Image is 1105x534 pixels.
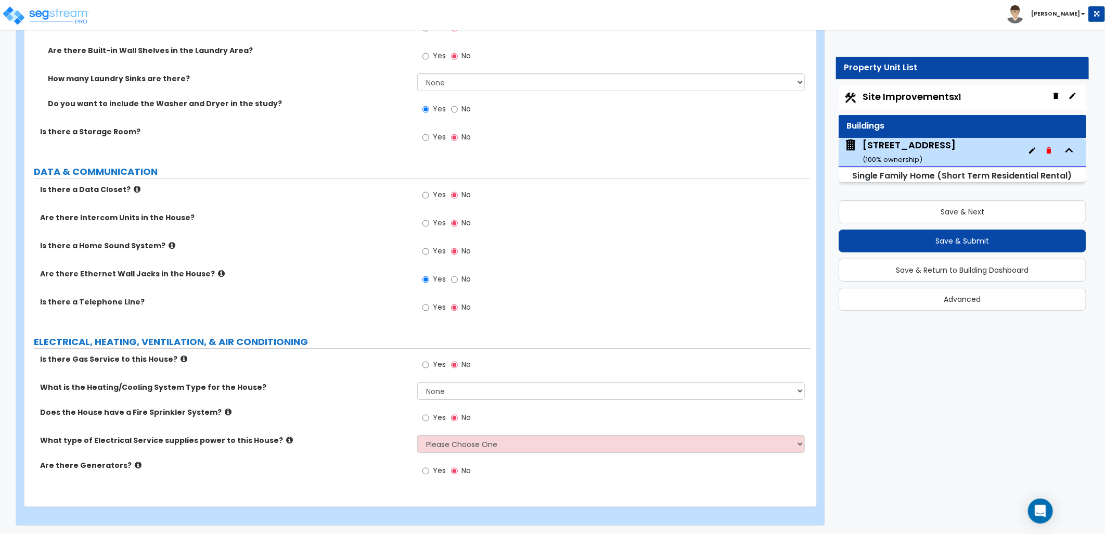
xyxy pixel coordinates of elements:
[433,132,446,142] span: Yes
[225,408,232,416] i: click for more info!
[1006,5,1024,23] img: avatar.png
[839,288,1086,311] button: Advanced
[433,246,446,256] span: Yes
[40,126,409,137] label: Is there a Storage Room?
[461,104,471,114] span: No
[40,354,409,364] label: Is there Gas Service to this House?
[461,218,471,228] span: No
[844,62,1081,74] div: Property Unit List
[1031,10,1080,18] b: [PERSON_NAME]
[422,104,429,115] input: Yes
[433,22,446,33] span: Yes
[451,132,458,143] input: No
[954,92,961,103] small: x1
[461,132,471,142] span: No
[852,170,1072,182] small: Single Family Home (Short Term Residential Rental)
[422,50,429,62] input: Yes
[40,184,409,195] label: Is there a Data Closet?
[48,45,409,56] label: Are there Built-in Wall Shelves in the Laundry Area?
[422,359,429,371] input: Yes
[181,355,187,363] i: click for more info!
[40,435,409,446] label: What type of Electrical Service supplies power to this House?
[433,412,446,423] span: Yes
[863,90,961,103] span: Site Improvements
[135,461,142,469] i: click for more info!
[844,138,956,165] span: 289 S Shore Dr
[40,407,409,417] label: Does the House have a Fire Sprinkler System?
[134,185,140,193] i: click for more info!
[34,335,810,349] label: ELECTRICAL, HEATING, VENTILATION, & AIR CONDITIONING
[461,302,471,312] span: No
[839,259,1086,282] button: Save & Return to Building Dashboard
[863,138,956,165] div: [STREET_ADDRESS]
[422,274,429,285] input: Yes
[2,5,90,26] img: logo_pro_r.png
[433,302,446,312] span: Yes
[40,382,409,392] label: What is the Heating/Cooling System Type for the House?
[844,138,857,152] img: building.svg
[846,120,1078,132] div: Buildings
[433,218,446,228] span: Yes
[451,246,458,257] input: No
[451,359,458,371] input: No
[1028,499,1053,524] div: Open Intercom Messenger
[48,73,409,84] label: How many Laundry Sinks are there?
[863,155,922,164] small: ( 100 % ownership)
[40,240,409,251] label: Is there a Home Sound System?
[461,22,471,33] span: No
[451,412,458,424] input: No
[48,98,409,109] label: Do you want to include the Washer and Dryer in the study?
[433,104,446,114] span: Yes
[169,241,175,249] i: click for more info!
[461,412,471,423] span: No
[218,270,225,277] i: click for more info!
[451,104,458,115] input: No
[40,297,409,307] label: Is there a Telephone Line?
[461,50,471,61] span: No
[844,91,857,105] img: Construction.png
[461,246,471,256] span: No
[433,50,446,61] span: Yes
[433,465,446,476] span: Yes
[451,465,458,477] input: No
[40,460,409,471] label: Are there Generators?
[40,212,409,223] label: Are there Intercom Units in the House?
[461,465,471,476] span: No
[461,274,471,284] span: No
[422,302,429,313] input: Yes
[40,269,409,279] label: Are there Ethernet Wall Jacks in the House?
[433,189,446,200] span: Yes
[451,50,458,62] input: No
[422,132,429,143] input: Yes
[422,412,429,424] input: Yes
[286,436,293,444] i: click for more info!
[839,230,1086,252] button: Save & Submit
[451,302,458,313] input: No
[839,200,1086,223] button: Save & Next
[422,246,429,257] input: Yes
[34,165,810,179] label: DATA & COMMUNICATION
[451,189,458,201] input: No
[422,218,429,229] input: Yes
[451,274,458,285] input: No
[433,359,446,370] span: Yes
[422,189,429,201] input: Yes
[461,189,471,200] span: No
[451,218,458,229] input: No
[422,465,429,477] input: Yes
[433,274,446,284] span: Yes
[461,359,471,370] span: No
